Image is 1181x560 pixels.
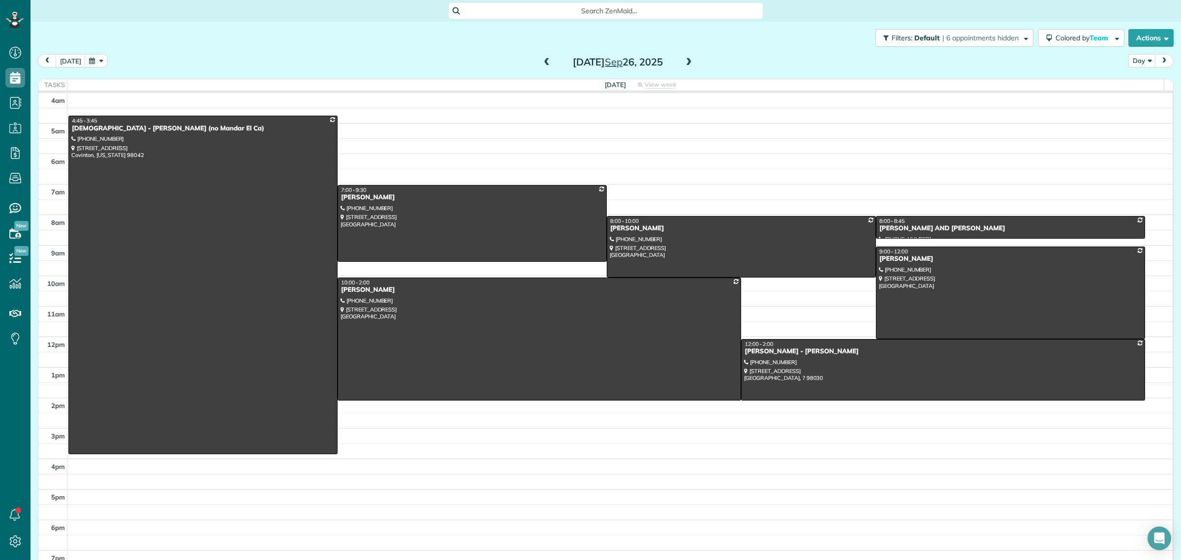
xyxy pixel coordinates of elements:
button: Colored byTeam [1038,29,1124,47]
span: 2pm [51,402,65,409]
span: View week [645,81,676,89]
span: 5am [51,127,65,135]
span: Default [914,33,940,42]
span: 1pm [51,371,65,379]
button: next [1155,54,1174,67]
span: 11am [47,310,65,318]
span: 4am [51,96,65,104]
button: Actions [1128,29,1174,47]
div: [DEMOGRAPHIC_DATA] - [PERSON_NAME] (no Mandar El Ca) [71,124,335,133]
span: 4pm [51,463,65,470]
div: [PERSON_NAME] [341,193,604,202]
span: [DATE] [605,81,626,89]
span: 4:45 - 3:45 [72,117,97,124]
span: 7:00 - 9:30 [341,187,367,193]
div: [PERSON_NAME] [610,224,873,233]
span: 12pm [47,341,65,348]
span: 8am [51,218,65,226]
th: Tasks [38,79,67,91]
span: Sep [605,56,622,68]
button: Filters: Default | 6 appointments hidden [875,29,1033,47]
span: Filters: [892,33,912,42]
div: [PERSON_NAME] [879,255,1142,263]
span: 8:00 - 8:45 [879,218,905,224]
span: 12:00 - 2:00 [745,341,773,347]
span: New [14,221,29,231]
span: 9am [51,249,65,257]
span: 10am [47,280,65,287]
button: Day [1128,54,1156,67]
button: [DATE] [56,54,86,67]
span: 10:00 - 2:00 [341,279,370,286]
span: Colored by [1056,33,1112,42]
div: Open Intercom Messenger [1148,527,1171,550]
span: 8:00 - 10:00 [610,218,639,224]
a: Filters: Default | 6 appointments hidden [870,29,1033,47]
span: 9:00 - 12:00 [879,248,908,255]
span: | 6 appointments hidden [942,33,1019,42]
div: [PERSON_NAME] [341,286,738,294]
span: New [14,246,29,256]
div: [PERSON_NAME] AND [PERSON_NAME] [879,224,1142,233]
span: 3pm [51,432,65,440]
span: 5pm [51,493,65,501]
span: 6pm [51,524,65,531]
span: 7am [51,188,65,196]
button: prev [38,54,57,67]
h2: [DATE] 26, 2025 [556,57,679,67]
span: Team [1089,33,1110,42]
div: [PERSON_NAME] - [PERSON_NAME] [744,347,1142,356]
span: 6am [51,157,65,165]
